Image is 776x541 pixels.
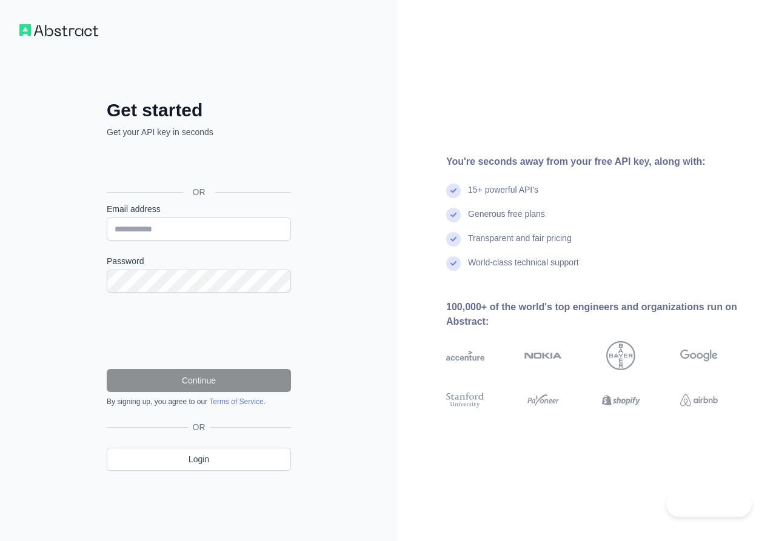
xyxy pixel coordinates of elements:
[446,232,461,247] img: check mark
[107,151,289,178] div: Über Google anmelden. Wird in neuem Tab geöffnet.
[107,397,291,407] div: By signing up, you agree to our .
[446,391,484,410] img: stanford university
[101,151,295,178] iframe: Schaltfläche „Über Google anmelden“
[19,24,98,36] img: Workflow
[680,391,718,410] img: airbnb
[446,208,461,222] img: check mark
[468,256,579,280] div: World-class technical support
[468,184,538,208] div: 15+ powerful API's
[468,208,545,232] div: Generous free plans
[183,186,215,198] span: OR
[602,391,640,410] img: shopify
[524,341,563,370] img: nokia
[446,184,461,198] img: check mark
[209,397,263,406] a: Terms of Service
[107,255,291,267] label: Password
[446,300,757,329] div: 100,000+ of the world's top engineers and organizations run on Abstract:
[606,341,635,370] img: bayer
[188,421,210,433] span: OR
[468,232,572,256] div: Transparent and fair pricing
[680,341,718,370] img: google
[107,126,291,138] p: Get your API key in seconds
[446,154,757,169] div: You're seconds away from your free API key, along with:
[446,341,484,370] img: accenture
[666,491,752,517] iframe: Toggle Customer Support
[107,203,291,215] label: Email address
[107,307,291,354] iframe: reCAPTCHA
[107,99,291,121] h2: Get started
[107,448,291,471] a: Login
[107,369,291,392] button: Continue
[446,256,461,271] img: check mark
[524,391,563,410] img: payoneer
